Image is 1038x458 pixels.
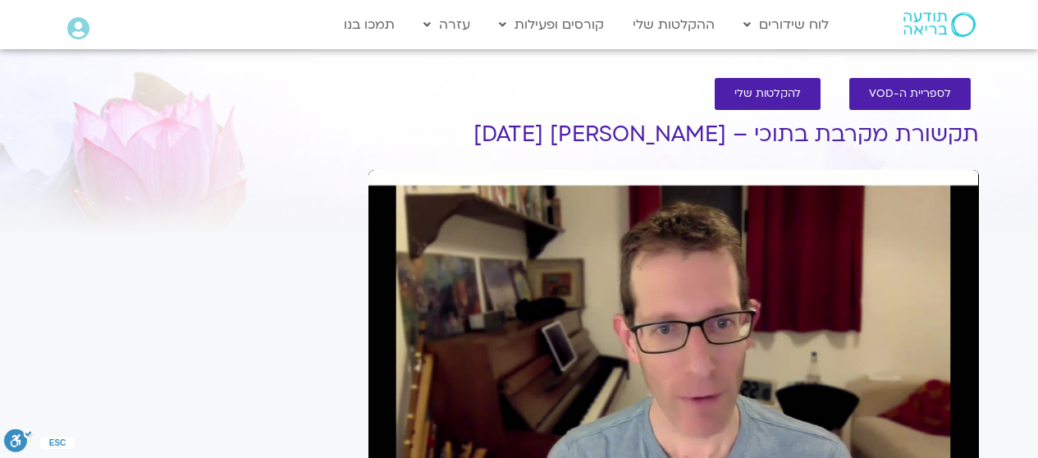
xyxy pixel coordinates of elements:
[415,9,478,40] a: עזרה
[869,88,951,100] span: לספריית ה-VOD
[715,78,821,110] a: להקלטות שלי
[735,9,837,40] a: לוח שידורים
[336,9,403,40] a: תמכו בנו
[734,88,801,100] span: להקלטות שלי
[491,9,612,40] a: קורסים ופעילות
[849,78,971,110] a: לספריית ה-VOD
[624,9,723,40] a: ההקלטות שלי
[368,122,979,147] h1: תקשורת מקרבת בתוכי – [PERSON_NAME] [DATE]
[903,12,976,37] img: תודעה בריאה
